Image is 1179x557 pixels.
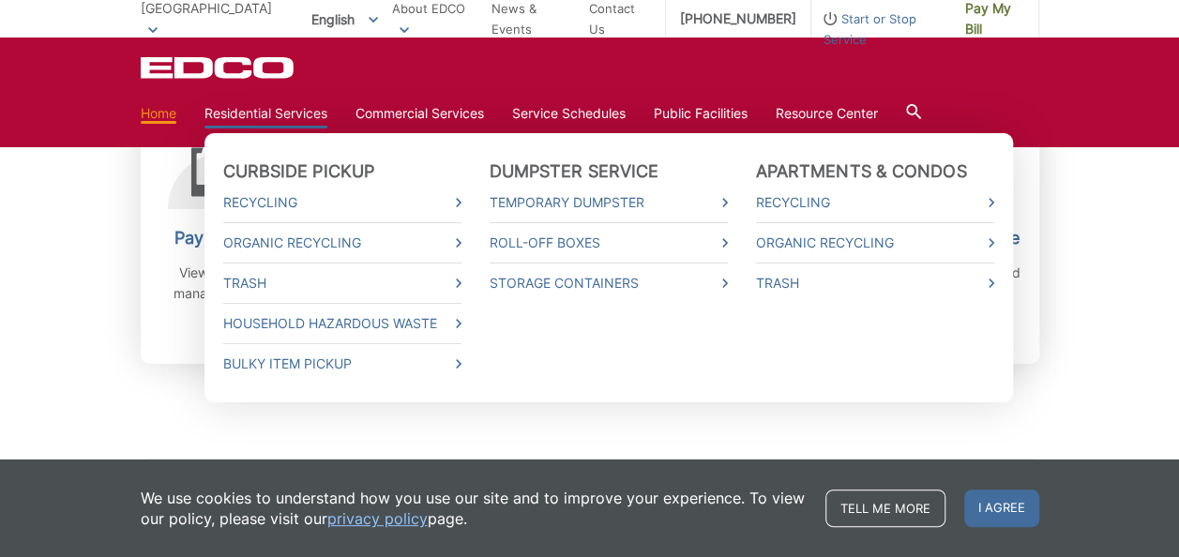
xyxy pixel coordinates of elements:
[756,233,994,253] a: Organic Recycling
[654,103,748,124] a: Public Facilities
[141,115,308,364] a: Pay Your Bill View, pay, and manage your bill online.
[756,192,994,213] a: Recycling
[223,273,461,294] a: Trash
[756,273,994,294] a: Trash
[825,489,945,527] a: Tell me more
[223,354,461,374] a: Bulky Item Pickup
[297,4,392,35] span: English
[490,161,659,182] a: Dumpster Service
[327,508,428,529] a: privacy policy
[223,192,461,213] a: Recycling
[490,273,728,294] a: Storage Containers
[756,161,967,182] a: Apartments & Condos
[223,161,375,182] a: Curbside Pickup
[490,233,728,253] a: Roll-Off Boxes
[512,103,626,124] a: Service Schedules
[776,103,878,124] a: Resource Center
[490,192,728,213] a: Temporary Dumpster
[355,103,484,124] a: Commercial Services
[141,103,176,124] a: Home
[223,233,461,253] a: Organic Recycling
[155,263,294,324] p: View, pay, and manage your bill online.
[223,313,461,334] a: Household Hazardous Waste
[141,56,296,79] a: EDCD logo. Return to the homepage.
[204,103,327,124] a: Residential Services
[155,228,294,248] h2: Pay Your Bill
[141,488,807,529] p: We use cookies to understand how you use our site and to improve your experience. To view our pol...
